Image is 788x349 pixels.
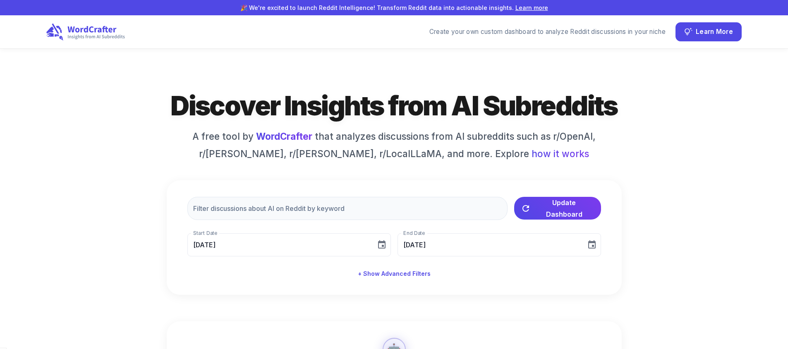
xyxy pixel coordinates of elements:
a: WordCrafter [256,131,312,142]
label: End Date [403,229,425,237]
input: MM/DD/YYYY [398,233,580,256]
input: Filter discussions about AI on Reddit by keyword [187,197,508,220]
button: Update Dashboard [514,197,601,220]
h6: A free tool by that analyzes discussions from AI subreddits such as r/OpenAI, r/[PERSON_NAME], r/... [187,129,601,160]
h1: Discover Insights from AI Subreddits [105,88,684,123]
button: Choose date, selected date is Aug 5, 2025 [374,237,390,253]
span: how it works [532,147,589,161]
a: Learn more [515,4,548,11]
span: Learn More [696,26,733,38]
span: Update Dashboard [534,197,594,220]
div: Create your own custom dashboard to analyze Reddit discussions in your niche [429,27,666,37]
button: Choose date, selected date is Aug 16, 2025 [584,237,600,253]
input: MM/DD/YYYY [187,233,370,256]
button: Learn More [675,22,742,41]
label: Start Date [193,229,217,237]
p: 🎉 We're excited to launch Reddit Intelligence! Transform Reddit data into actionable insights. [13,3,775,12]
button: + Show Advanced Filters [354,266,434,282]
